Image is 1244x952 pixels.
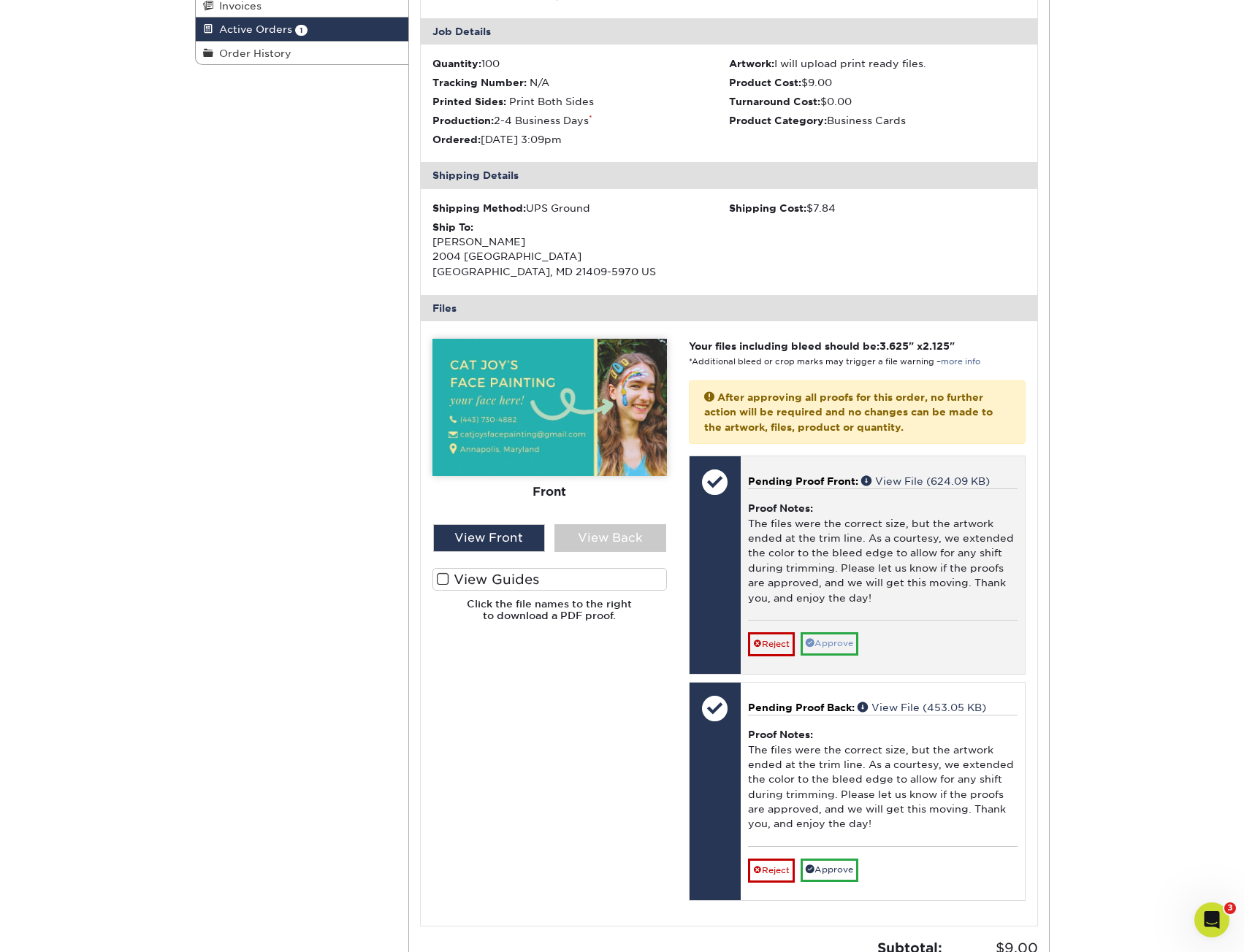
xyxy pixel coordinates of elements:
div: Shipping Details [421,162,1037,188]
span: 3.625 [879,340,909,352]
div: $7.84 [729,201,1026,215]
strong: Ordered: [432,134,481,145]
div: The files were the correct size, but the artwork ended at the trim line. As a courtesy, we extend... [748,715,1018,846]
span: Pending Proof Back: [748,702,855,713]
iframe: Intercom live chat [1194,902,1229,937]
li: 2-4 Business Days [432,113,729,128]
strong: Artwork: [729,58,774,69]
a: Approve [801,859,858,881]
label: View Guides [432,568,667,591]
span: 2.125 [923,340,950,352]
li: 100 [432,56,729,71]
div: View Back [554,524,666,552]
span: 1 [295,25,308,36]
h6: Click the file names to the right to download a PDF proof. [432,598,667,634]
span: Active Orders [213,23,292,35]
strong: Printed Sides: [432,96,506,107]
strong: Product Category: [729,115,827,126]
a: Reject [748,632,795,656]
strong: After approving all proofs for this order, no further action will be required and no changes can ... [704,391,993,433]
div: UPS Ground [432,201,729,215]
strong: Product Cost: [729,77,801,88]
div: View Front [433,524,545,552]
a: View File (624.09 KB) [861,475,990,487]
li: $9.00 [729,75,1026,90]
span: Print Both Sides [509,96,594,107]
strong: Ship To: [432,221,473,233]
li: $0.00 [729,94,1026,109]
div: Job Details [421,18,1037,45]
a: more info [941,357,980,366]
li: I will upload print ready files. [729,56,1026,71]
div: Files [421,295,1037,321]
a: Approve [801,632,858,655]
strong: Proof Notes: [748,729,813,740]
span: Pending Proof Front: [748,475,858,487]
a: View File (453.05 KB) [858,702,986,713]
span: Order History [213,47,291,59]
strong: Turnaround Cost: [729,96,820,107]
small: *Additional bleed or crop marks may trigger a file warning – [689,357,980,366]
strong: Proof Notes: [748,502,813,514]
strong: Tracking Number: [432,77,527,88]
li: [DATE] 3:09pm [432,132,729,147]
a: Order History [196,42,409,64]
strong: Quantity: [432,58,481,69]
a: Reject [748,859,795,882]
a: Active Orders 1 [196,18,409,41]
li: Business Cards [729,113,1026,128]
div: [PERSON_NAME] 2004 [GEOGRAPHIC_DATA] [GEOGRAPHIC_DATA], MD 21409-5970 US [432,220,729,280]
strong: Shipping Cost: [729,202,806,214]
span: 3 [1224,902,1236,914]
div: The files were the correct size, but the artwork ended at the trim line. As a courtesy, we extend... [748,488,1018,620]
strong: Production: [432,115,494,126]
span: N/A [530,77,549,88]
div: Front [432,476,667,508]
strong: Shipping Method: [432,202,526,214]
strong: Your files including bleed should be: " x " [689,340,955,352]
